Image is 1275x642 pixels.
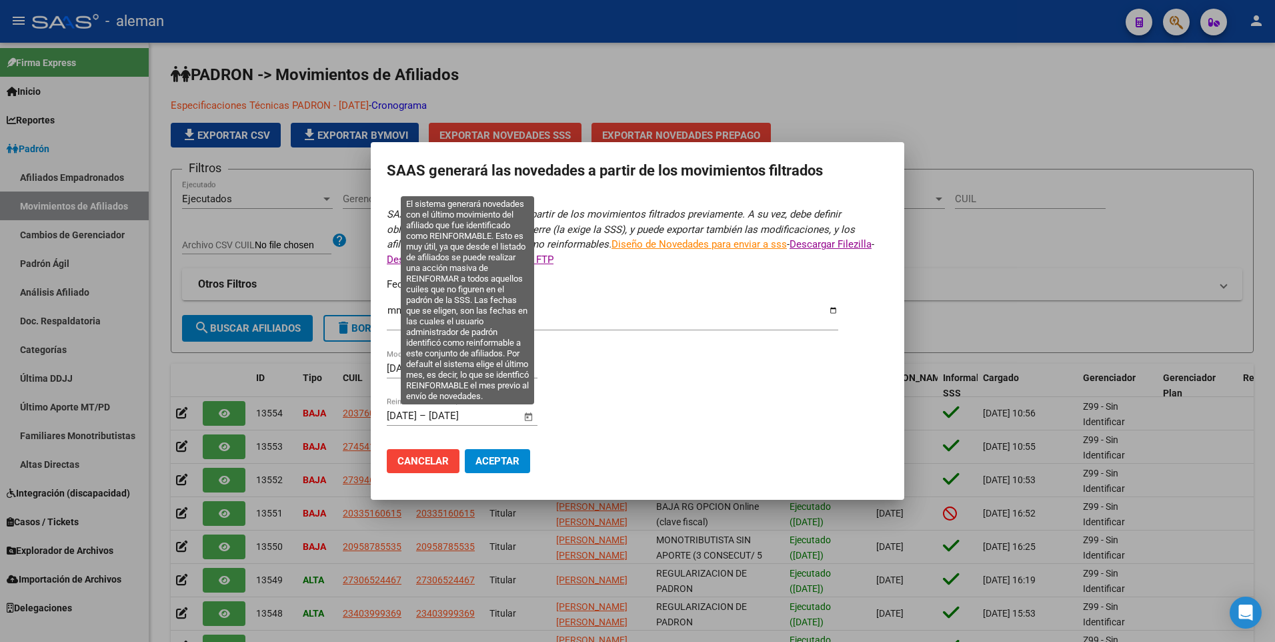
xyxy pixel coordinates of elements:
button: Open calendar [521,409,537,424]
a: Descargar Filezilla [790,238,872,250]
a: Descargar Archivo Configuración FTP [387,254,553,266]
input: Fecha inicio [387,410,417,422]
span: Cancelar [397,455,449,467]
button: Cancelar [387,449,459,473]
input: Fecha fin [429,362,493,374]
p: - - [387,207,888,267]
p: Fecha de Cierre [387,277,888,292]
input: Fecha inicio [387,362,417,374]
span: Aceptar [475,455,519,467]
a: Diseño de Novedades para enviar a sss [611,238,787,250]
i: SAAS generará las novedades a partir de los movimientos filtrados previamente. A su vez, debe def... [387,208,855,250]
button: Open calendar [521,361,537,376]
span: – [419,362,426,374]
button: Aceptar [465,449,530,473]
span: – [419,410,426,422]
div: Open Intercom Messenger [1230,597,1262,629]
h2: SAAS generará las novedades a partir de los movimientos filtrados [387,158,888,184]
input: Fecha fin [429,410,493,422]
